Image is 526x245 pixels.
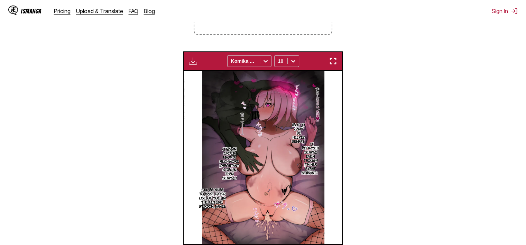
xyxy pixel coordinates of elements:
p: I'll be sure to make good use of you in the future, [PERSON_NAME]... [197,186,227,209]
img: Sign out [511,8,518,14]
img: IsManga Logo [8,6,18,15]
a: Blog [144,8,155,14]
button: Sign In [492,8,518,14]
a: FAQ [129,8,138,14]
img: Enter fullscreen [329,57,337,65]
img: Download translated images [189,57,197,65]
p: (It's an order from a much more important goblin than Senpai.) [218,145,241,181]
p: （I betrayed Senpai even though I'm her first Servant.） [300,140,321,176]
p: (But it can't be helped, Senpai.) [290,121,307,145]
div: IsManga [21,8,41,14]
a: IsManga LogoIsManga [8,6,54,17]
a: Upload & Translate [76,8,123,14]
img: Manga Panel [202,71,325,244]
a: Pricing [54,8,71,14]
